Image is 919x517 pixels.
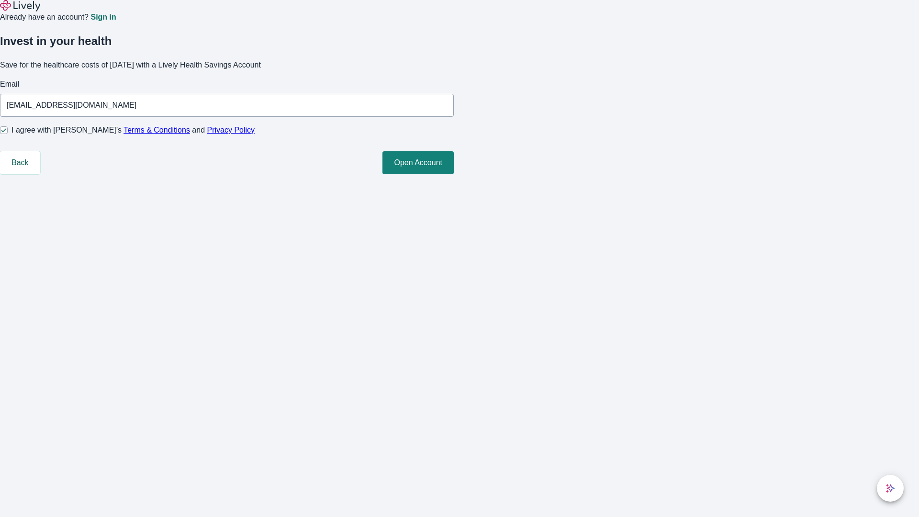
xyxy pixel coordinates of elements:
a: Terms & Conditions [123,126,190,134]
button: chat [877,475,904,502]
span: I agree with [PERSON_NAME]’s and [11,124,255,136]
a: Privacy Policy [207,126,255,134]
svg: Lively AI Assistant [885,483,895,493]
button: Open Account [382,151,454,174]
a: Sign in [90,13,116,21]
